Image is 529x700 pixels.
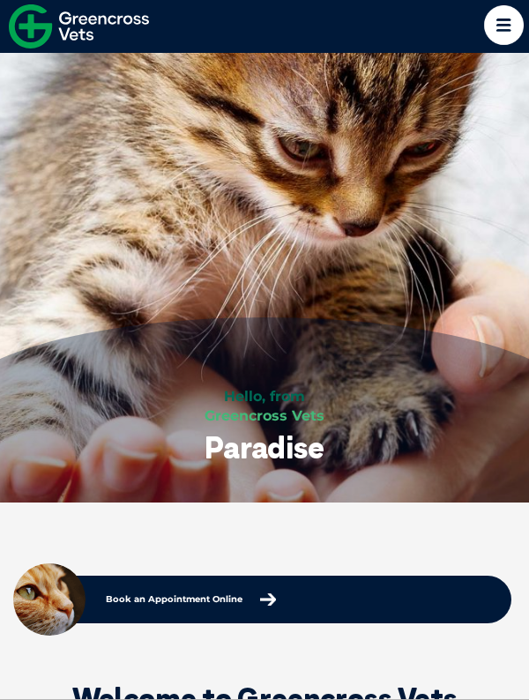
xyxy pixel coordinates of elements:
button: Search [495,80,512,98]
p: Book an Appointment Online [106,595,242,604]
a: Book an Appointment Online [97,585,285,614]
h1: Paradise [26,431,503,464]
span: Hello, from [224,388,305,405]
span: Greencross Vets [205,407,324,424]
